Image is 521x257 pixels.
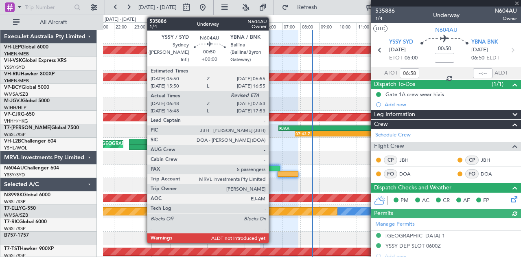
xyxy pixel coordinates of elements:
[4,199,26,205] a: WSSL/XSP
[4,166,59,171] a: N604AUChallenger 604
[486,54,499,62] span: ELDT
[153,16,184,23] div: [DATE] - [DATE]
[170,22,189,30] div: 01:00
[357,22,375,30] div: 11:00
[4,220,19,224] span: T7-RIC
[435,26,458,34] span: N604AU
[481,170,499,178] a: DOA
[4,45,48,50] a: VH-LEPGlobal 6000
[105,16,136,23] div: [DATE] - [DATE]
[375,131,411,139] a: Schedule Crew
[375,15,395,22] span: 1/4
[300,22,319,30] div: 08:00
[4,226,26,232] a: WSSL/XSP
[4,132,26,138] a: WSSL/XSP
[353,131,411,136] div: -
[4,166,24,171] span: N604AU
[4,78,29,84] a: YMEN/MEB
[263,22,282,30] div: 06:00
[296,131,353,136] div: 07:43 Z
[4,112,21,117] span: VP-CJR
[4,246,54,251] a: T7-TSTHawker 900XP
[4,139,56,144] a: VH-L2BChallenger 604
[399,156,418,164] a: JBH
[4,193,50,198] a: N8998KGlobal 6000
[4,220,47,224] a: T7-RICGlobal 6000
[399,170,418,178] a: DOA
[4,45,21,50] span: VH-LEP
[389,54,403,62] span: ETOT
[495,7,517,15] span: N604AU
[465,156,479,165] div: CP
[4,233,29,238] a: B757-1757
[4,212,28,218] a: WMSA/SZB
[4,233,20,238] span: B757-1
[495,69,508,77] span: ALDT
[4,99,50,103] a: M-JGVJGlobal 5000
[465,169,479,178] div: FO
[374,110,415,119] span: Leg Information
[9,16,88,29] button: All Aircraft
[483,197,489,205] span: FP
[385,91,444,98] div: Gate 1A crew wear hivis
[374,80,415,89] span: Dispatch To-Dos
[4,172,25,178] a: YSSY/SYD
[375,7,395,15] span: 535886
[4,51,29,57] a: YMEN/MEB
[226,22,245,30] div: 04:00
[405,54,418,62] span: 06:00
[4,105,26,111] a: WIHH/HLP
[4,125,79,130] a: T7-[PERSON_NAME]Global 7500
[495,15,517,22] span: Owner
[4,85,22,90] span: VP-BCY
[96,22,114,30] div: 21:00
[189,22,208,30] div: 02:00
[374,142,404,151] span: Flight Crew
[4,139,21,144] span: VH-L2B
[21,20,86,25] span: All Aircraft
[25,1,72,13] input: Trip Number
[385,101,517,108] div: Add new
[279,126,337,131] div: RJAA
[471,46,488,54] span: [DATE]
[4,145,27,151] a: YSHL/WOL
[443,197,450,205] span: CR
[384,69,398,77] span: ATOT
[4,112,35,117] a: VP-CJRG-650
[384,169,397,178] div: FO
[290,4,324,10] span: Refresh
[471,54,484,62] span: 06:50
[4,58,22,63] span: VH-VSK
[245,22,263,30] div: 05:00
[133,22,151,30] div: 23:00
[438,45,451,53] span: 00:50
[374,120,388,129] span: Crew
[389,46,406,54] span: [DATE]
[282,22,301,30] div: 07:00
[463,197,470,205] span: AF
[4,206,36,211] a: T7-ELLYG-550
[4,91,28,97] a: WMSA/SZB
[338,22,357,30] div: 10:00
[4,64,25,70] a: YSSY/SYD
[207,22,226,30] div: 03:00
[319,22,338,30] div: 09:00
[4,99,22,103] span: M-JGVJ
[384,156,397,165] div: CP
[151,22,170,30] div: 00:00
[471,38,498,46] span: YBNA BNK
[278,1,327,14] button: Refresh
[401,197,409,205] span: PM
[4,72,55,77] a: VH-RIUHawker 800XP
[422,197,429,205] span: AC
[4,193,23,198] span: N8998K
[4,58,67,63] a: VH-VSKGlobal Express XRS
[481,156,499,164] a: JBH
[4,125,51,130] span: T7-[PERSON_NAME]
[433,11,460,20] div: Underway
[114,22,133,30] div: 22:00
[337,126,394,131] div: WSSL
[138,4,177,11] span: [DATE] - [DATE]
[4,85,49,90] a: VP-BCYGlobal 5000
[374,183,451,193] span: Dispatch Checks and Weather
